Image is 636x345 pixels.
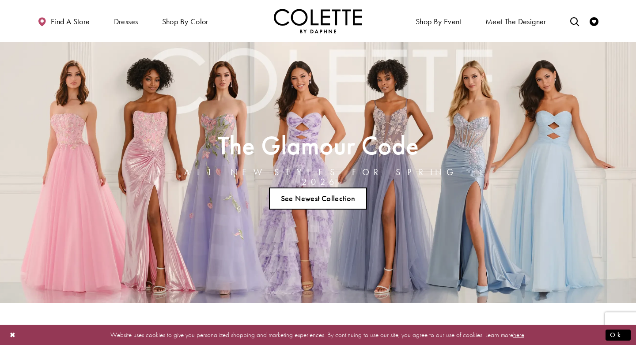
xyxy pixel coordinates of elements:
h2: The Glamour Code [174,133,462,157]
p: Website uses cookies to give you personalized shopping and marketing experiences. By continuing t... [64,329,572,341]
span: Dresses [112,9,140,33]
img: Colette by Daphne [274,9,362,33]
span: Meet the designer [485,17,546,26]
span: Shop By Event [413,9,464,33]
span: Shop By Event [416,17,462,26]
a: Meet the designer [483,9,549,33]
button: Submit Dialog [606,329,631,340]
span: Dresses [114,17,138,26]
a: Toggle search [568,9,581,33]
h4: ALL NEW STYLES FOR SPRING 2026 [174,167,462,187]
ul: Slider Links [171,184,465,213]
span: Shop by color [160,9,211,33]
a: See Newest Collection The Glamour Code ALL NEW STYLES FOR SPRING 2026 [269,187,367,210]
button: Close Dialog [5,327,20,342]
a: Find a store [35,9,92,33]
span: Find a store [51,17,90,26]
a: here [513,330,524,339]
a: Check Wishlist [587,9,601,33]
span: Shop by color [162,17,208,26]
a: Visit Home Page [274,9,362,33]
